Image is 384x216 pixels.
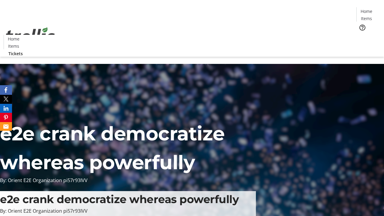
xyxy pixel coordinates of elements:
[8,36,19,42] span: Home
[357,15,376,22] a: Items
[8,50,23,57] span: Tickets
[361,15,372,22] span: Items
[361,8,372,14] span: Home
[4,21,57,51] img: Orient E2E Organization pi57r93IVV's Logo
[356,35,380,41] a: Tickets
[8,43,19,49] span: Items
[361,35,376,41] span: Tickets
[4,36,23,42] a: Home
[356,22,368,34] button: Help
[4,43,23,49] a: Items
[4,50,28,57] a: Tickets
[357,8,376,14] a: Home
